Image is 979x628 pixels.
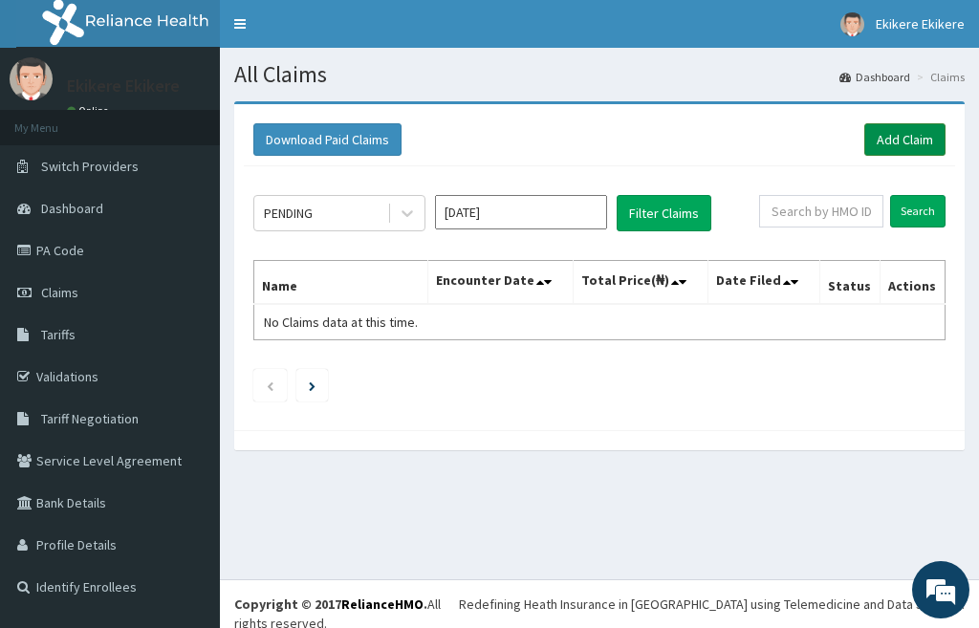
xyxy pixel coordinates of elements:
[67,77,180,95] p: Ekikere Ekikere
[864,123,946,156] a: Add Claim
[266,377,274,394] a: Previous page
[309,377,315,394] a: Next page
[264,314,418,331] span: No Claims data at this time.
[820,261,881,305] th: Status
[41,326,76,343] span: Tariffs
[617,195,711,231] button: Filter Claims
[41,284,78,301] span: Claims
[840,12,864,36] img: User Image
[435,195,607,229] input: Select Month and Year
[459,595,965,614] div: Redefining Heath Insurance in [GEOGRAPHIC_DATA] using Telemedicine and Data Science!
[264,204,313,223] div: PENDING
[759,195,883,227] input: Search by HMO ID
[912,69,965,85] li: Claims
[41,158,139,175] span: Switch Providers
[234,62,965,87] h1: All Claims
[67,104,113,118] a: Online
[41,410,139,427] span: Tariff Negotiation
[41,200,103,217] span: Dashboard
[708,261,820,305] th: Date Filed
[839,69,910,85] a: Dashboard
[254,261,428,305] th: Name
[10,57,53,100] img: User Image
[876,15,965,32] span: Ekikere Ekikere
[428,261,574,305] th: Encounter Date
[253,123,402,156] button: Download Paid Claims
[341,596,424,613] a: RelianceHMO
[234,596,427,613] strong: Copyright © 2017 .
[880,261,945,305] th: Actions
[574,261,708,305] th: Total Price(₦)
[890,195,946,227] input: Search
